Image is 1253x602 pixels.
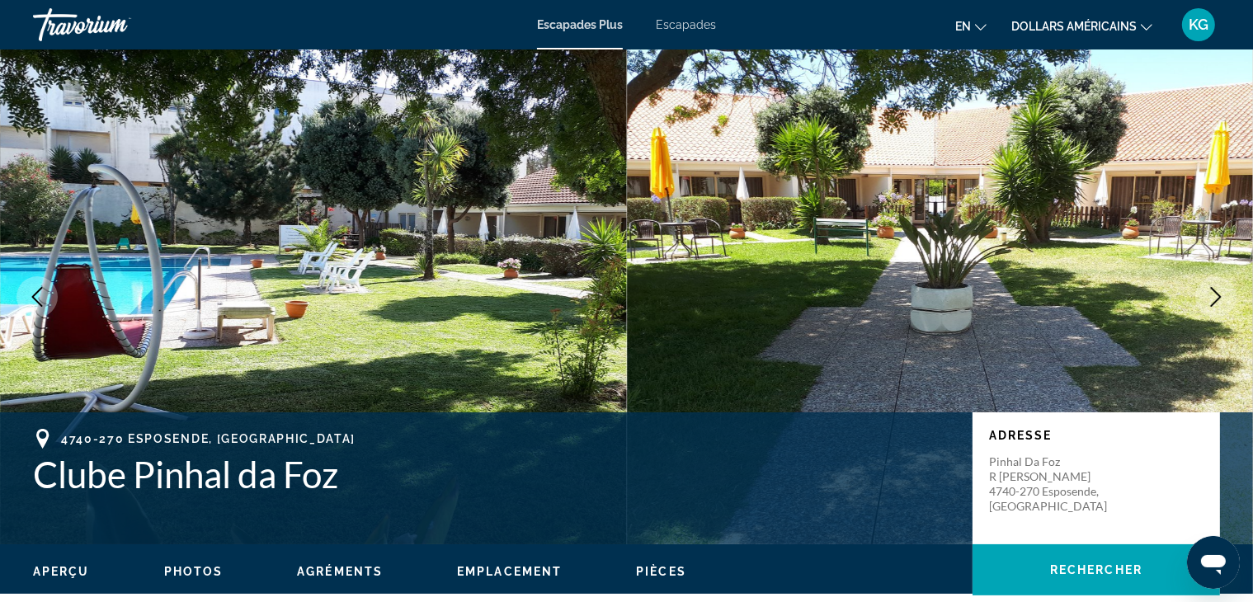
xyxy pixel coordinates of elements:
[1050,563,1142,576] span: Rechercher
[1011,14,1152,38] button: Changer de devise
[656,18,716,31] a: Escapades
[989,454,1121,514] p: Pinhal da Foz R [PERSON_NAME] 4740-270 Esposende, [GEOGRAPHIC_DATA]
[33,3,198,46] a: Travorium
[457,565,562,578] span: Emplacement
[297,565,383,578] span: Agréments
[1177,7,1220,42] button: Menu utilisateur
[1187,536,1240,589] iframe: Bouton de lancement de la fenêtre de messagerie
[636,565,686,578] span: Pièces
[16,276,58,317] button: Previous image
[297,564,383,579] button: Agréments
[33,564,90,579] button: Aperçu
[164,565,224,578] span: Photos
[457,564,562,579] button: Emplacement
[61,432,356,445] span: 4740-270 Esposende, [GEOGRAPHIC_DATA]
[1189,16,1208,33] font: KG
[636,564,686,579] button: Pièces
[955,14,987,38] button: Changer de langue
[1011,20,1137,33] font: dollars américains
[989,429,1204,442] p: Adresse
[164,564,224,579] button: Photos
[33,453,956,496] h1: Clube Pinhal da Foz
[1195,276,1237,317] button: Next image
[955,20,971,33] font: en
[537,18,623,31] a: Escapades Plus
[33,565,90,578] span: Aperçu
[973,544,1220,595] button: Rechercher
